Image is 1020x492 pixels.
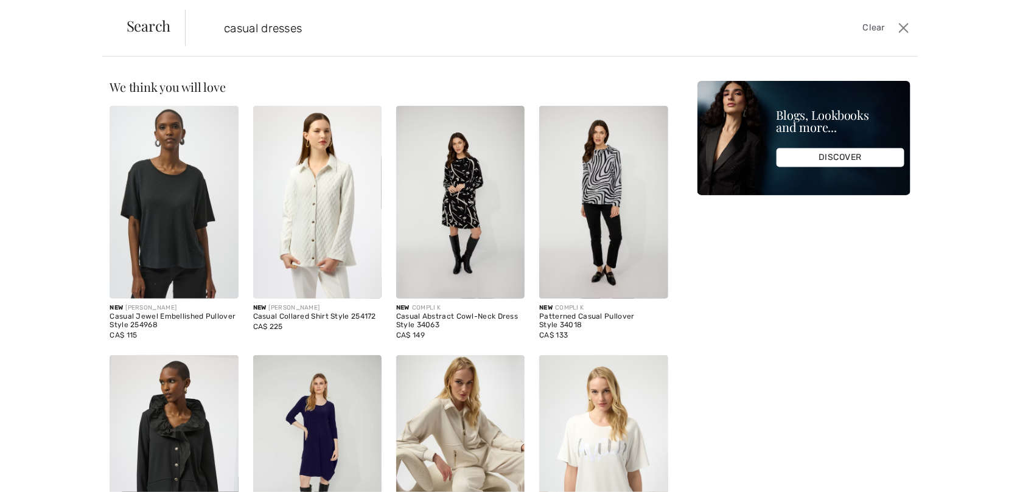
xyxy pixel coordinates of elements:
img: Casual Collared Shirt Style 254172. Vanilla 30 [253,106,382,299]
button: Menu [184,319,204,334]
div: DISCOVER [777,148,904,167]
div: Blogs, Lookbooks and more... [777,109,904,134]
button: Close [895,18,913,38]
div: [STREET_ADDRESS] [46,66,208,76]
span: We think you will love [110,78,225,95]
img: avatar [19,56,39,75]
div: Chat started [22,95,206,105]
span: New [396,304,410,311]
span: Hi, are you having any trouble checking out? Feel free to reach out to us with any questions! [54,131,172,170]
span: New [110,304,123,311]
button: End chat [142,319,161,334]
button: Popout [170,21,190,38]
div: Boutique [STREET_ADDRESS] [49,111,206,121]
span: CA$ 225 [253,322,283,331]
span: New [539,304,553,311]
span: New [253,304,267,311]
img: Blogs, Lookbooks and more... [697,81,910,195]
span: Clear [863,21,886,35]
div: [PERSON_NAME] [110,303,238,313]
input: TYPE TO SEARCH [215,10,725,46]
div: COMPLI K [539,303,668,313]
button: Attach file [163,319,183,334]
div: COMPLI K [396,303,525,313]
h2: Customer Care | Service Client [46,56,208,66]
span: Chat [27,9,52,19]
span: CA$ 149 [396,331,425,339]
span: Search [127,18,171,33]
img: Casual Abstract Cowl-Neck Dress Style 34063. As sample [396,106,525,299]
div: Casual Abstract Cowl-Neck Dress Style 34063 [396,313,525,330]
img: Casual Jewel Embellished Pullover Style 254968. Black [110,106,238,299]
h1: Live Chat | Chat en direct [52,15,170,42]
div: [PERSON_NAME] [253,303,382,313]
span: CA$ 133 [539,331,568,339]
div: Patterned Casual Pullover Style 34018 [539,313,668,330]
img: Patterned Casual Pullover Style 34018. As sample [539,106,668,299]
span: CA$ 115 [110,331,137,339]
img: avatar [22,155,41,175]
button: Minimize widget [190,21,209,38]
div: Casual Jewel Embellished Pullover Style 254968 [110,313,238,330]
div: Casual Collared Shirt Style 254172 [253,313,382,321]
